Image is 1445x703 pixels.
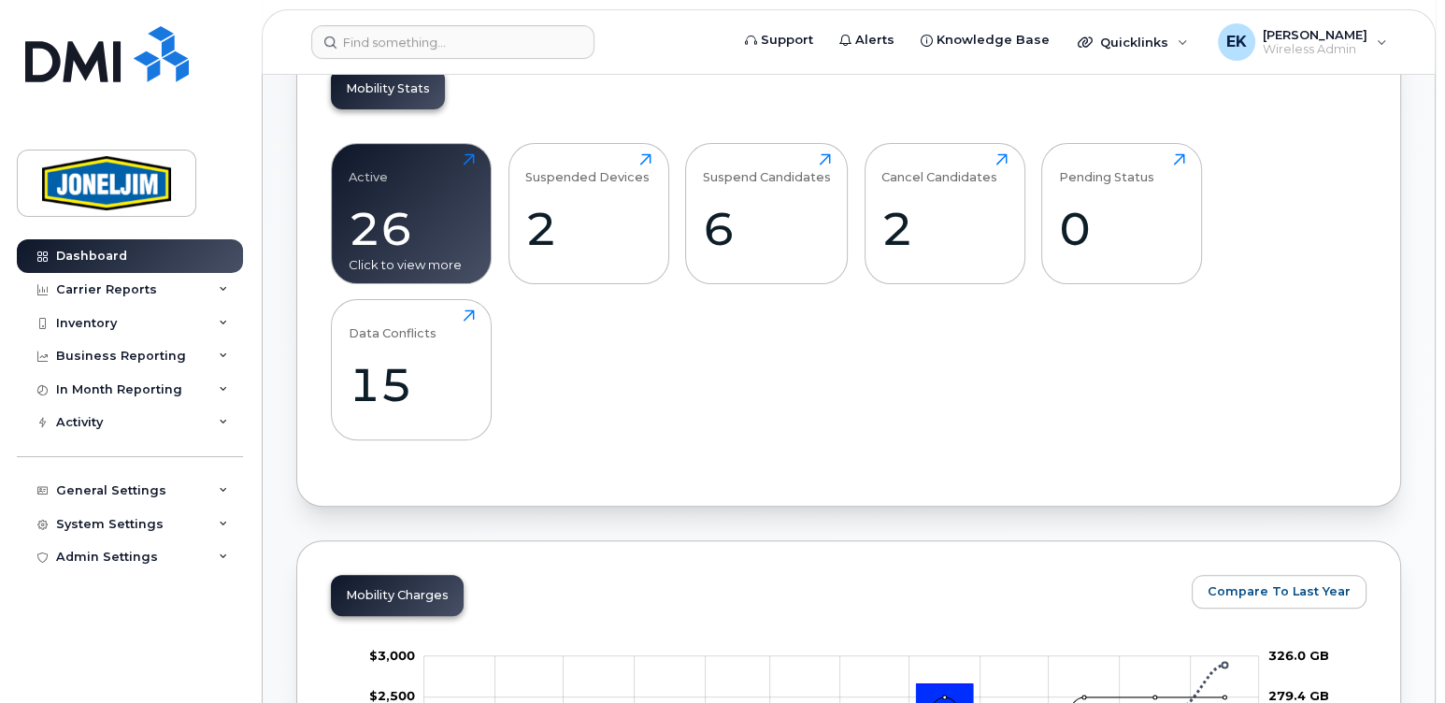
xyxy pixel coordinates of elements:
button: Compare To Last Year [1192,575,1366,609]
div: 2 [881,201,1008,256]
span: [PERSON_NAME] [1263,27,1367,42]
div: Suspend Candidates [703,153,831,184]
a: Cancel Candidates2 [881,153,1008,273]
div: Everett Knickle [1205,23,1400,61]
span: Support [761,31,813,50]
tspan: 326.0 GB [1268,647,1329,662]
div: 0 [1059,201,1185,256]
span: Alerts [855,31,894,50]
div: Active [349,153,388,184]
div: Data Conflicts [349,309,436,340]
a: Active26Click to view more [349,153,475,273]
g: $0 [369,647,415,662]
div: Click to view more [349,256,475,274]
div: 2 [525,201,651,256]
tspan: $2,500 [369,688,415,703]
div: Quicklinks [1065,23,1201,61]
span: Quicklinks [1100,35,1168,50]
tspan: 279.4 GB [1268,688,1329,703]
div: Suspended Devices [525,153,650,184]
a: Suspended Devices2 [525,153,651,273]
div: 6 [703,201,831,256]
span: EK [1226,31,1247,53]
a: Knowledge Base [908,22,1063,59]
a: Suspend Candidates6 [703,153,831,273]
span: Wireless Admin [1263,42,1367,57]
input: Find something... [311,25,594,59]
a: Support [732,22,826,59]
a: Alerts [826,22,908,59]
a: Data Conflicts15 [349,309,475,429]
div: 26 [349,201,475,256]
span: Compare To Last Year [1208,582,1351,600]
a: Pending Status0 [1059,153,1185,273]
div: Pending Status [1059,153,1154,184]
span: Knowledge Base [937,31,1050,50]
div: 15 [349,357,475,412]
g: $0 [369,688,415,703]
tspan: $3,000 [369,647,415,662]
div: Cancel Candidates [881,153,997,184]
